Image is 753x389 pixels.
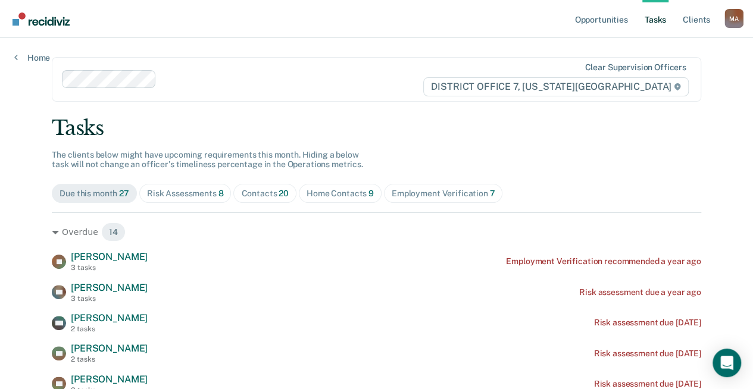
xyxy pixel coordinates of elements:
[52,222,701,241] div: Overdue 14
[218,189,224,198] span: 8
[60,189,129,199] div: Due this month
[71,251,148,262] span: [PERSON_NAME]
[71,374,148,385] span: [PERSON_NAME]
[14,52,50,63] a: Home
[593,318,701,328] div: Risk assessment due [DATE]
[52,150,363,170] span: The clients below might have upcoming requirements this month. Hiding a below task will not chang...
[579,287,701,297] div: Risk assessment due a year ago
[307,189,374,199] div: Home Contacts
[490,189,495,198] span: 7
[585,62,686,73] div: Clear supervision officers
[71,294,148,303] div: 3 tasks
[13,12,70,26] img: Recidiviz
[71,343,148,354] span: [PERSON_NAME]
[724,9,743,28] div: M A
[71,325,148,333] div: 2 tasks
[71,282,148,293] span: [PERSON_NAME]
[71,263,148,272] div: 3 tasks
[724,9,743,28] button: Profile dropdown button
[147,189,224,199] div: Risk Assessments
[368,189,374,198] span: 9
[119,189,129,198] span: 27
[241,189,289,199] div: Contacts
[593,349,701,359] div: Risk assessment due [DATE]
[101,222,126,241] span: 14
[392,189,495,199] div: Employment Verification
[71,312,148,324] span: [PERSON_NAME]
[713,349,741,377] div: Open Intercom Messenger
[593,379,701,389] div: Risk assessment due [DATE]
[71,355,148,363] div: 2 tasks
[52,116,701,140] div: Tasks
[506,256,701,266] div: Employment Verification recommended a year ago
[279,189,289,198] span: 20
[423,77,688,96] span: DISTRICT OFFICE 7, [US_STATE][GEOGRAPHIC_DATA]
